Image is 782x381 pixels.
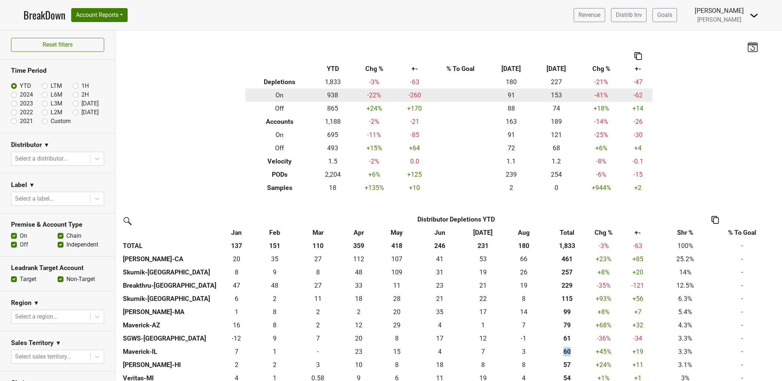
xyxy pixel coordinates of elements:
td: 1.667 [295,305,341,319]
td: -21 % [579,75,624,89]
td: +23 % [590,252,617,266]
div: 2 [256,294,293,303]
th: Maverick-AZ [121,319,219,332]
div: 2 [343,307,375,317]
th: TOTAL [121,239,219,252]
div: 21 [419,294,461,303]
label: L2M [51,108,62,117]
div: 29 [379,320,415,330]
div: 35 [419,307,461,317]
th: Distributor Depletions YTD [254,213,658,226]
img: filter [121,215,133,226]
th: Aug: activate to sort column ascending [503,226,544,239]
td: -14 % [579,115,624,128]
label: L3M [51,99,62,108]
td: 35.167 [417,305,463,319]
td: 26.67 [295,252,341,266]
th: [PERSON_NAME]-MA [121,305,219,319]
td: -11 % [352,128,397,141]
td: 11.166 [295,292,341,305]
th: [DATE] [489,62,534,75]
td: 52.99 [463,252,503,266]
td: 17.167 [417,332,463,345]
img: Copy to clipboard [712,216,719,224]
td: +18 % [579,102,624,115]
div: 33 [343,281,375,290]
td: -35 % [590,279,617,292]
div: 19 [505,281,542,290]
td: 0 [534,181,579,194]
td: - [712,292,772,305]
div: 14 [505,307,542,317]
span: [PERSON_NAME] [697,16,741,23]
td: 239 [489,168,534,181]
td: 21.667 [463,292,503,305]
td: 1,833 [314,75,352,89]
td: 153 [534,89,579,102]
div: 115 [546,294,588,303]
th: % To Goal: activate to sort column ascending [712,226,772,239]
div: 2 [297,307,339,317]
th: 115.416 [544,292,590,305]
th: 257.418 [544,266,590,279]
td: 865 [314,102,352,115]
td: -62 [624,89,653,102]
th: &nbsp;: activate to sort column ascending [121,226,219,239]
td: -1 [503,332,544,345]
div: 2 [297,320,339,330]
td: 88 [489,102,534,115]
div: 21 [464,281,501,290]
label: L6M [51,90,62,99]
div: 99 [546,307,588,317]
th: 460.980 [544,252,590,266]
th: +- [397,62,432,75]
th: 246 [417,239,463,252]
td: +135 % [352,181,397,194]
td: +2 [624,181,653,194]
td: 8.083 [254,305,295,319]
td: 1 [219,305,254,319]
td: 47.749 [254,279,295,292]
h3: Leadrank Target Account [11,264,104,272]
th: Jan: activate to sort column ascending [219,226,254,239]
th: Off [245,102,314,115]
td: -0.1 [624,155,653,168]
th: On [245,128,314,141]
td: -2 % [352,115,397,128]
td: 0.0 [397,155,432,168]
label: Custom [51,117,71,126]
td: -85 [397,128,432,141]
th: Mar: activate to sort column ascending [295,226,341,239]
td: 2,204 [314,168,352,181]
div: 9 [256,267,293,277]
td: 5.667 [219,292,254,305]
td: +6 % [579,141,624,155]
th: +-: activate to sort column ascending [617,226,658,239]
td: 938 [314,89,352,102]
td: 1.917 [341,305,377,319]
label: Independent [66,240,98,249]
td: 46.669 [219,279,254,292]
td: - [712,305,772,319]
th: 180 [503,239,544,252]
th: Skurnik-[GEOGRAPHIC_DATA] [121,292,219,305]
span: ▼ [33,299,39,308]
th: 110 [295,239,341,252]
td: -2 % [352,155,397,168]
div: 8 [220,267,253,277]
td: 13.92 [503,305,544,319]
td: 493 [314,141,352,155]
td: 68 [534,141,579,155]
label: [DATE] [81,99,99,108]
td: 12.5% [658,279,712,292]
th: Jun: activate to sort column ascending [417,226,463,239]
div: 8 [505,294,542,303]
td: 12.334 [463,332,503,345]
div: -121 [619,281,657,290]
td: -30 [624,128,653,141]
td: 163 [489,115,534,128]
th: % To Goal [432,62,489,75]
div: 27 [297,281,339,290]
label: [DATE] [81,108,99,117]
th: On [245,89,314,102]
